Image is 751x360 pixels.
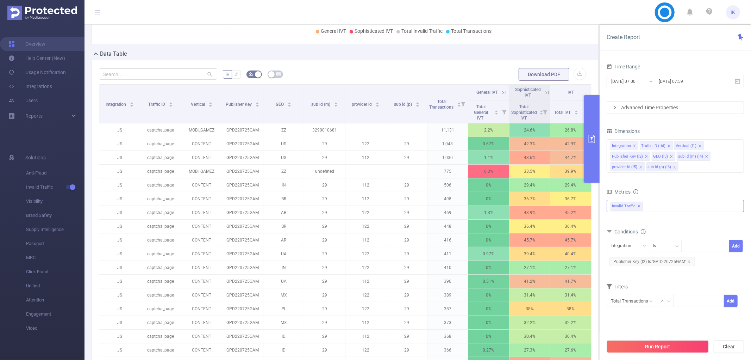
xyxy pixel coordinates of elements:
[386,151,427,164] p: 29
[468,151,509,164] p: 1.1%
[99,288,140,302] p: JS
[468,275,509,288] p: 0.51%
[375,101,380,105] div: Sort
[222,123,263,137] p: GPD220725GAM
[288,101,292,103] i: icon: caret-up
[550,137,591,151] p: 42.9%
[208,101,213,105] div: Sort
[334,104,338,106] i: icon: caret-down
[457,101,461,105] div: Sort
[386,233,427,247] p: 29
[345,247,386,261] p: 122
[263,151,304,164] p: US
[677,152,711,161] li: sub id (m) (l4)
[99,192,140,206] p: JS
[676,141,696,151] div: Vertical (l1)
[415,104,419,106] i: icon: caret-down
[99,302,140,316] p: JS
[181,178,222,192] p: CONTENT
[345,192,386,206] p: 112
[304,192,345,206] p: 29
[222,137,263,151] p: GPD220725GAM
[99,137,140,151] p: JS
[376,104,380,106] i: icon: caret-down
[509,123,550,137] p: 24.6%
[468,192,509,206] p: 0%
[661,295,668,307] div: ≥
[263,123,304,137] p: ZZ
[345,275,386,288] p: 112
[345,151,386,164] p: 112
[226,102,253,107] span: Publisher Key
[611,162,645,171] li: provider id (l5)
[468,165,509,178] p: 6.3%
[386,247,427,261] p: 29
[613,105,617,110] i: icon: right
[304,178,345,192] p: 29
[427,233,468,247] p: 416
[509,233,550,247] p: 45.7%
[386,261,427,274] p: 29
[499,100,509,123] i: Filter menu
[345,261,386,274] p: 122
[99,123,140,137] p: JS
[678,152,703,161] div: sub id (m) (l4)
[670,155,673,159] i: icon: close
[468,247,509,261] p: 0.97%
[468,178,509,192] p: 0%
[614,229,646,234] span: Conditions
[539,109,544,114] div: Sort
[509,247,550,261] p: 39.4%
[427,261,468,274] p: 410
[427,275,468,288] p: 396
[287,101,292,105] div: Sort
[515,87,541,98] span: Sophisticated IVT
[140,123,181,137] p: captcha_page
[140,165,181,178] p: captcha_page
[386,137,427,151] p: 29
[607,128,640,134] span: Dimensions
[222,247,263,261] p: GPD220725GAM
[427,192,468,206] p: 498
[386,192,427,206] p: 29
[26,222,85,237] span: Supply Intelligence
[539,112,543,114] i: icon: caret-down
[575,112,578,114] i: icon: caret-down
[673,165,676,170] i: icon: close
[540,100,550,123] i: Filter menu
[8,51,65,65] a: Help Center (New)
[427,288,468,302] p: 389
[263,288,304,302] p: MX
[8,37,45,51] a: Overview
[26,293,85,307] span: Attention
[8,79,52,93] a: Integrations
[304,151,345,164] p: 29
[653,240,661,252] div: Is
[222,261,263,274] p: GPD220725GAM
[181,220,222,233] p: CONTENT
[100,50,127,58] h2: Data Table
[519,68,569,81] button: Download PDF
[226,72,229,77] span: %
[169,104,173,106] i: icon: caret-down
[468,288,509,302] p: 0%
[550,165,591,178] p: 39.9%
[509,275,550,288] p: 41.2%
[639,165,643,170] i: icon: close
[641,141,665,151] div: Traffic ID (tid)
[494,112,498,114] i: icon: caret-down
[458,85,468,123] i: Filter menu
[550,288,591,302] p: 31.4%
[653,152,668,161] div: GEO (l3)
[304,206,345,219] p: 29
[140,151,181,164] p: captcha_page
[468,261,509,274] p: 0%
[26,251,85,265] span: MRC
[181,233,222,247] p: CONTENT
[352,102,373,107] span: provider id
[724,295,738,307] button: Add
[208,101,212,103] i: icon: caret-up
[304,123,345,137] p: 3290010681
[511,104,537,121] span: Total Sophisticated IVT
[304,288,345,302] p: 29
